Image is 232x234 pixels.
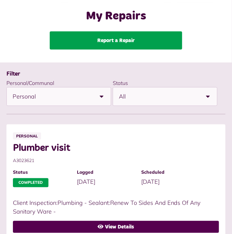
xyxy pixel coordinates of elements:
[113,80,128,86] label: Status
[119,88,199,106] span: All
[13,88,93,106] span: Personal
[6,80,54,86] label: Personal/Communal
[77,169,135,176] span: Logged
[13,143,213,154] span: Plumber visit
[6,9,226,23] h1: My Repairs
[13,199,213,216] p: Client Inspection:Plumbing - Sealant:Renew To Sides And Ends Of Any Sanitary Ware -
[13,221,219,233] a: View Details
[141,178,160,186] span: [DATE]
[50,31,182,50] a: Report a Repair
[13,178,48,187] span: Completed
[13,133,41,140] span: Personal
[77,178,96,186] span: [DATE]
[141,169,199,176] span: Scheduled
[13,158,213,164] span: A3023621
[6,71,20,77] span: Filter
[13,169,71,176] span: Status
